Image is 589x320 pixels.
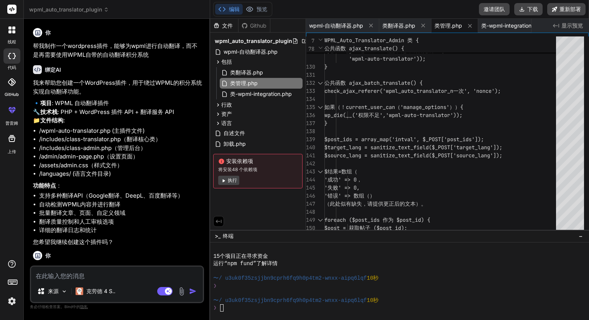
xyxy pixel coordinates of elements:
[218,176,239,185] button: 执行
[324,104,463,111] font: 如果（！current_user_can（'manage_options'））{
[5,120,18,126] font: 普雷姆
[189,287,197,295] img: 图标
[215,233,220,239] font: >_
[213,275,367,281] font: 〜/ u3uk0f35zsjjbn9cprh6fq9h0p4tm2-wnxx-aipq6lqf
[63,117,65,124] font: :
[5,295,18,308] img: 设置
[527,6,538,12] font: 下载
[311,37,314,44] font: 7
[39,153,138,160] font: /admin/admin-page.php（设置页面）
[39,170,111,177] font: /languages/ (语言文件目录)
[39,218,114,225] font: 翻译质量控制和人工审核选项
[226,158,253,164] font: 安装依赖项
[39,226,97,234] font: 详细的翻译日志和统计
[213,253,268,259] font: 15个项目正在寻求资金
[61,288,67,295] img: 挑选模型
[324,37,419,44] font: WPML_Auto_Translator_Admin 类 {
[309,22,363,29] font: wpml-自动翻译器.php
[308,45,314,52] font: 78
[213,283,217,289] font: ❯
[306,216,315,223] font: 149
[349,55,426,62] font: 'wpml-auto-translator'));
[213,297,367,304] font: 〜/ u3uk0f35zsjjbn9cprh6fq9h0p4tm2-wnxx-aipq6lqf
[230,69,263,76] font: 类翻译器.php
[33,238,114,246] font: 您希望我继续创建这个插件吗？
[315,216,325,224] div: 单击即可折叠范围。
[33,79,202,95] font: 我来帮助您创建一个WordPress插件，用于绕过WPML的积分系统实现自动翻译功能。
[306,192,315,199] font: 146
[324,45,404,52] font: 公共函数 ajax_translate() {
[306,87,315,94] font: 133
[434,22,462,29] font: 类管理.php
[315,79,325,87] div: 单击即可折叠范围。
[213,261,278,267] font: 运行“npm fund”了解详情
[579,232,583,240] font: −
[39,201,120,208] font: 自动检测WPML内容并进行翻译
[8,39,16,45] font: 线程
[306,160,315,167] font: 142
[39,127,145,134] font: /wpml-auto-translator.php (主插件文件)
[484,6,505,12] font: 邀请团队
[367,275,379,281] font: 10秒
[177,287,186,296] img: 依恋
[306,96,315,102] font: 134
[223,233,234,239] font: 终端
[224,48,278,55] font: wpml-自动翻译器.php
[315,168,325,176] div: 单击即可折叠范围。
[306,152,315,159] font: 141
[33,265,56,272] font: 继续创建
[306,224,315,231] font: 150
[559,6,581,12] font: 重新部署
[222,22,233,29] font: 文件
[306,176,315,183] font: 144
[224,140,246,147] font: 卸载.php
[453,87,501,94] font: 一次', 'nonce');
[39,192,183,199] font: 支持多种翻译API（Google翻译、DeepL、百度翻译等）
[33,117,40,124] font: 📁
[250,22,267,29] font: Github
[221,111,232,117] font: 资产
[324,120,327,127] font: }
[306,104,315,111] font: 135
[514,3,543,15] button: 下载
[40,108,58,115] font: 技术栈
[324,224,407,231] font: $post = 获取帖子 ($post_id);
[56,182,62,189] font: ：
[45,252,51,259] font: 你
[447,136,484,143] font: post_ids']);
[324,87,453,94] font: check_ajax_referer('wpml_auto_translator_n
[221,101,232,108] font: 行政
[33,108,40,115] font: 🔧
[39,209,125,216] font: 批量翻译文章、页面、自定义领域
[8,149,16,154] font: 上传
[33,42,197,58] font: 帮我制作一个wordpress插件，能够为wpml进行自动翻译，而不是再需要使用WPML自带的自动翻译积分系统
[324,63,327,70] font: }
[215,4,243,15] button: 编辑
[324,192,375,199] font: '错误' => 数组（）
[33,99,40,107] font: 🔹
[324,112,386,119] font: wp_die(__('权限不足',
[86,288,115,294] font: 克劳德 4 S..
[324,176,362,183] font: '成功' => 0，
[324,216,430,223] font: foreach ($post_ids 作为 $post_id) {
[72,304,80,309] font: 中的
[52,99,109,107] font: : WPML 自动翻译插件
[230,80,258,86] font: 类管理.php
[306,71,315,78] font: 131
[40,99,52,107] font: 项目
[5,92,19,97] font: GitHub
[577,230,584,242] button: −
[224,130,245,136] font: 自述文件
[48,288,59,294] font: 来源
[39,144,146,152] font: /includes/class-admin.php（管理后台）
[40,117,63,124] font: 文件结构
[324,200,426,207] font: （此处似有缺失，请提供更正后的文本）。
[8,65,16,70] font: 代码
[306,136,315,143] font: 139
[306,79,315,86] font: 132
[45,29,51,36] font: 你
[324,184,360,191] font: '失败' => 0,
[306,112,315,119] font: 136
[306,208,315,215] font: 148
[453,152,502,159] font: 'source_lang']);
